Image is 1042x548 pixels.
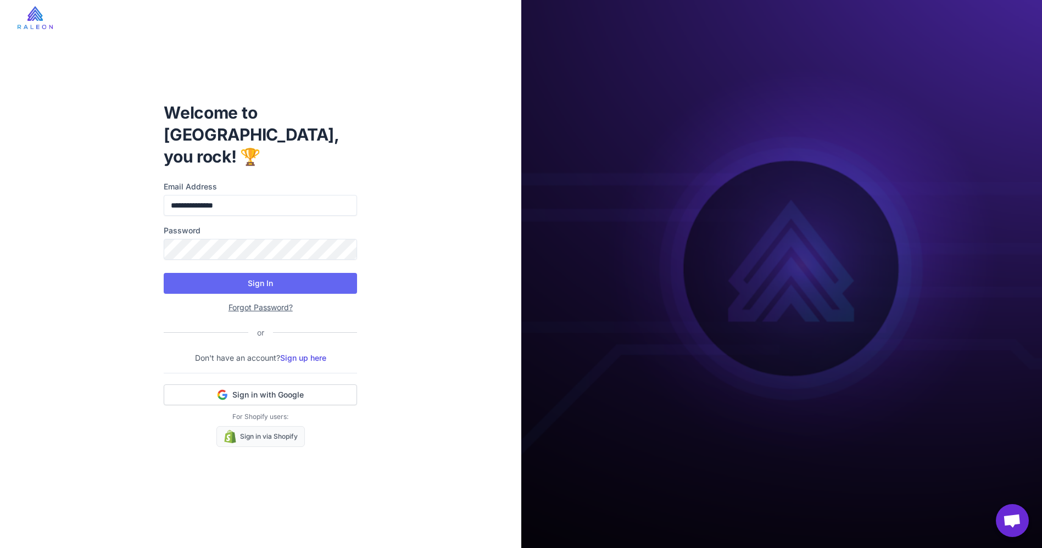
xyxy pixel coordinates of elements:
[216,426,305,447] a: Sign in via Shopify
[229,303,293,312] a: Forgot Password?
[232,389,304,400] span: Sign in with Google
[164,412,357,422] p: For Shopify users:
[18,6,53,29] img: raleon-logo-whitebg.9aac0268.jpg
[996,504,1029,537] div: Open chat
[280,353,326,362] a: Sign up here
[164,384,357,405] button: Sign in with Google
[248,327,273,339] div: or
[164,273,357,294] button: Sign In
[164,181,357,193] label: Email Address
[164,352,357,364] p: Don't have an account?
[164,225,357,237] label: Password
[164,102,357,167] h1: Welcome to [GEOGRAPHIC_DATA], you rock! 🏆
